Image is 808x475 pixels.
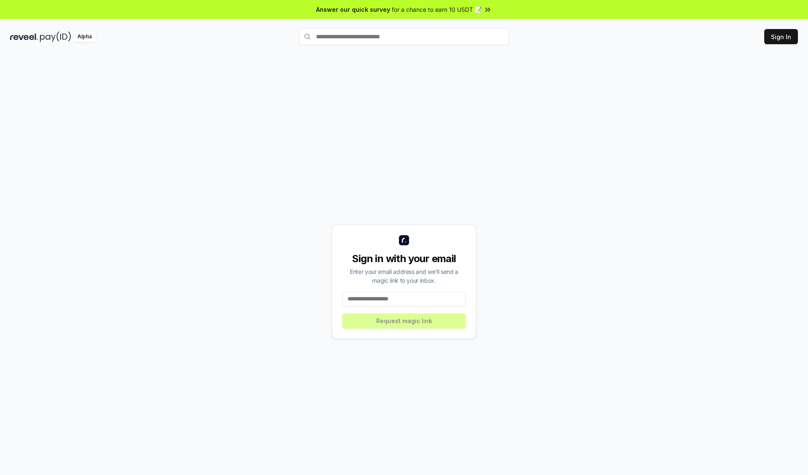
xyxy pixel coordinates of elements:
span: Answer our quick survey [316,5,390,14]
img: reveel_dark [10,32,38,42]
div: Alpha [73,32,96,42]
img: logo_small [399,235,409,245]
img: pay_id [40,32,71,42]
span: for a chance to earn 10 USDT 📝 [392,5,482,14]
div: Enter your email address and we’ll send a magic link to your inbox. [342,267,466,285]
div: Sign in with your email [342,252,466,265]
button: Sign In [764,29,798,44]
